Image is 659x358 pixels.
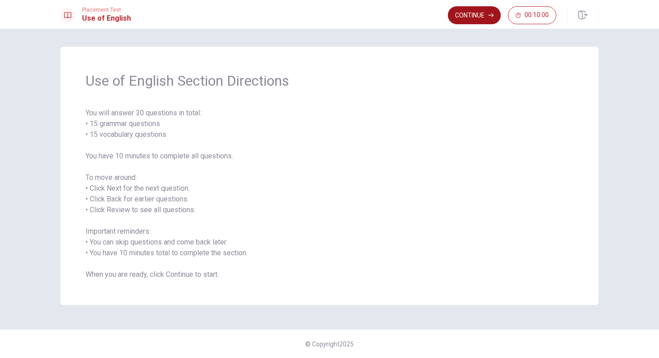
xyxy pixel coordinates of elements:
[82,13,131,24] h1: Use of English
[82,7,131,13] span: Placement Test
[305,341,354,348] span: © Copyright 2025
[86,108,573,280] span: You will answer 30 questions in total: • 15 grammar questions • 15 vocabulary questions You have ...
[508,6,556,24] button: 00:10:00
[448,6,501,24] button: Continue
[525,12,549,19] span: 00:10:00
[86,72,573,90] span: Use of English Section Directions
